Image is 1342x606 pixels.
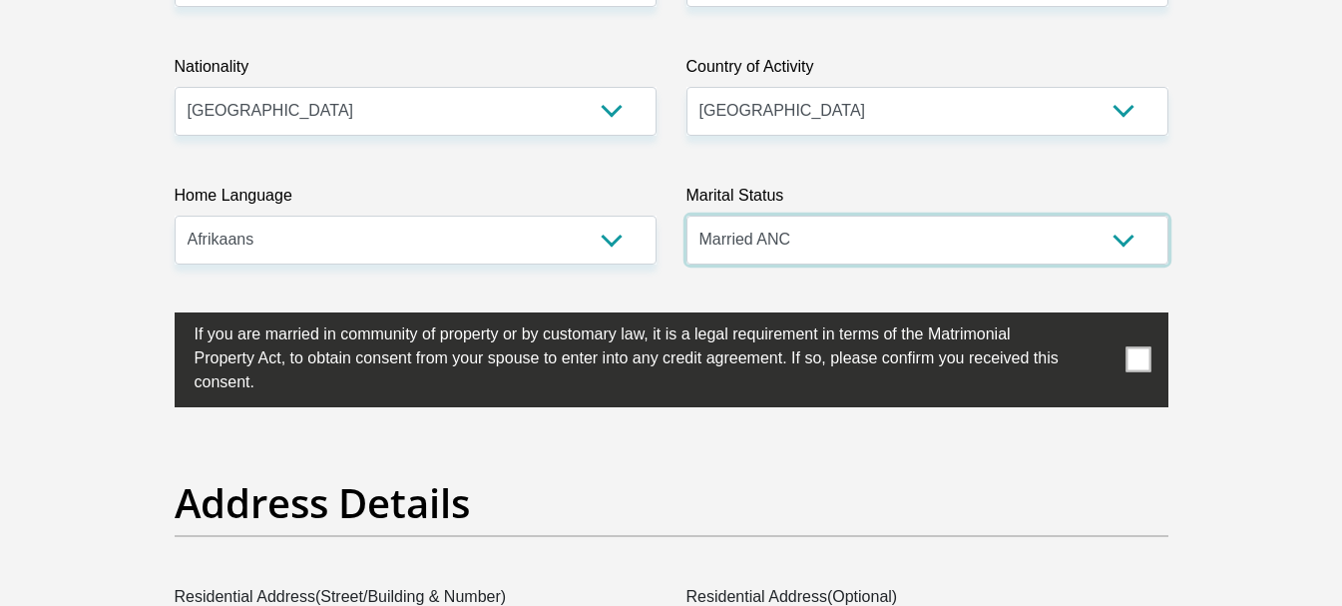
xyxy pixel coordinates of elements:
label: Country of Activity [686,55,1168,87]
label: If you are married in community of property or by customary law, it is a legal requirement in ter... [175,312,1069,399]
label: Home Language [175,184,657,216]
h2: Address Details [175,479,1168,527]
label: Nationality [175,55,657,87]
label: Marital Status [686,184,1168,216]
